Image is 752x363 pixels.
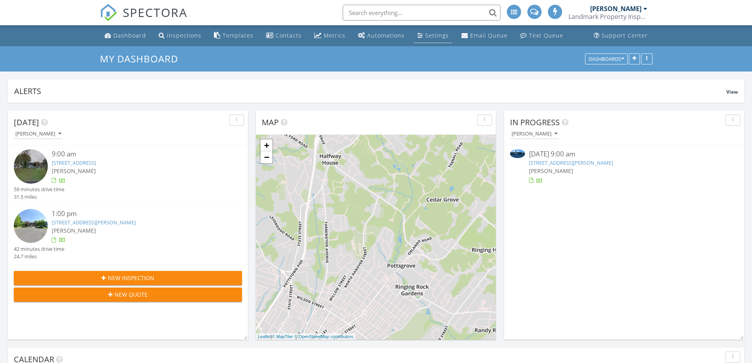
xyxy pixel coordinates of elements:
span: SPECTORA [123,4,188,21]
div: Text Queue [529,32,563,39]
span: Map [262,117,279,128]
div: Settings [425,32,449,39]
span: In Progress [510,117,560,128]
div: Email Queue [470,32,508,39]
a: Metrics [311,28,349,43]
a: [STREET_ADDRESS][PERSON_NAME] [52,219,136,226]
div: [PERSON_NAME] [590,5,641,13]
a: [STREET_ADDRESS][PERSON_NAME] [529,159,613,166]
div: Templates [223,32,253,39]
span: [PERSON_NAME] [52,227,96,234]
a: Text Queue [517,28,566,43]
div: Contacts [276,32,302,39]
div: 59 minutes drive time [14,186,64,193]
a: © OpenStreetMap contributors [294,334,353,339]
div: [PERSON_NAME] [512,131,557,137]
div: 42 minutes drive time [14,245,64,253]
span: [PERSON_NAME] [52,167,96,175]
a: © MapTiler [272,334,293,339]
a: Settings [414,28,452,43]
a: Zoom out [261,151,272,163]
a: Templates [211,28,257,43]
a: 1:00 pm [STREET_ADDRESS][PERSON_NAME] [PERSON_NAME] 42 minutes drive time 24.7 miles [14,209,242,260]
div: 1:00 pm [52,209,223,219]
div: | [256,333,355,340]
div: Support Center [602,32,648,39]
div: Inspections [167,32,201,39]
div: Dashboards [589,56,624,62]
span: [DATE] [14,117,39,128]
a: Leaflet [258,334,271,339]
img: streetview [14,149,48,183]
div: Automations [367,32,405,39]
a: Dashboard [101,28,149,43]
div: 24.7 miles [14,253,64,260]
span: View [726,88,738,95]
a: [STREET_ADDRESS] [52,159,96,166]
div: [PERSON_NAME] [15,131,61,137]
button: New Inspection [14,271,242,285]
img: 9554592%2Fcover_photos%2FnRsfoeEpje1stubaJiBZ%2Fsmall.jpeg [510,149,525,158]
a: My Dashboard [100,52,185,65]
a: [DATE] 9:00 am [STREET_ADDRESS][PERSON_NAME] [PERSON_NAME] [510,149,738,184]
button: [PERSON_NAME] [14,129,63,139]
button: Dashboards [585,53,628,64]
a: Inspections [156,28,204,43]
a: Email Queue [458,28,511,43]
span: New Inspection [108,274,154,282]
img: streetview [14,209,48,243]
a: SPECTORA [100,11,188,27]
span: [PERSON_NAME] [529,167,573,175]
input: Search everything... [343,5,501,21]
div: Dashboard [113,32,146,39]
img: The Best Home Inspection Software - Spectora [100,4,117,21]
div: [DATE] 9:00 am [529,149,719,159]
span: New Quote [114,290,148,299]
div: Alerts [14,86,726,96]
button: [PERSON_NAME] [510,129,559,139]
a: Support Center [591,28,651,43]
a: Zoom in [261,139,272,151]
div: 31.5 miles [14,193,64,201]
div: Landmark Property Inspections [568,13,647,21]
button: New Quote [14,288,242,302]
div: Metrics [324,32,345,39]
div: 9:00 am [52,149,223,159]
a: Contacts [263,28,305,43]
a: 9:00 am [STREET_ADDRESS] [PERSON_NAME] 59 minutes drive time 31.5 miles [14,149,242,201]
a: Automations (Advanced) [355,28,408,43]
